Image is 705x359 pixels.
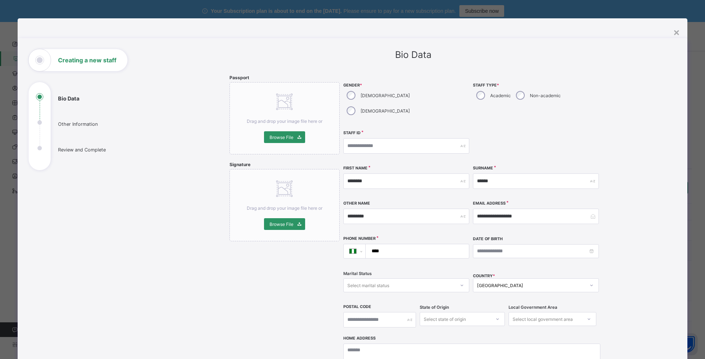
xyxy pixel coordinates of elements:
div: × [673,26,680,38]
span: Drag and drop your image file here or [247,118,322,124]
span: Passport [229,75,249,80]
span: Signature [229,162,250,167]
div: [GEOGRAPHIC_DATA] [477,283,585,288]
label: Phone Number [343,236,376,241]
span: Staff Type [473,83,599,88]
span: COUNTRY [473,274,495,278]
div: Select marital status [347,278,389,292]
label: Other Name [343,201,370,206]
span: Browse File [270,135,293,140]
label: Date of Birth [473,237,503,241]
label: Academic [490,93,511,98]
label: First Name [343,166,368,171]
div: Drag and drop your image file here orBrowse File [229,82,340,154]
div: Drag and drop your image file here orBrowse File [229,169,340,241]
label: Postal Code [343,304,371,309]
span: State of Origin [420,305,449,310]
span: Gender [343,83,469,88]
label: Surname [473,166,493,171]
span: Drag and drop your image file here or [247,205,322,211]
label: Staff ID [343,131,361,135]
div: Select state of origin [424,312,466,326]
label: [DEMOGRAPHIC_DATA] [361,93,410,98]
label: Home Address [343,336,376,341]
label: Email Address [473,201,506,206]
span: Marital Status [343,271,372,276]
span: Browse File [270,221,293,227]
label: [DEMOGRAPHIC_DATA] [361,108,410,114]
span: Bio Data [395,49,431,60]
span: Local Government Area [509,305,557,310]
h1: Creating a new staff [58,57,116,63]
div: Select local government area [513,312,573,326]
label: Non-academic [530,93,561,98]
